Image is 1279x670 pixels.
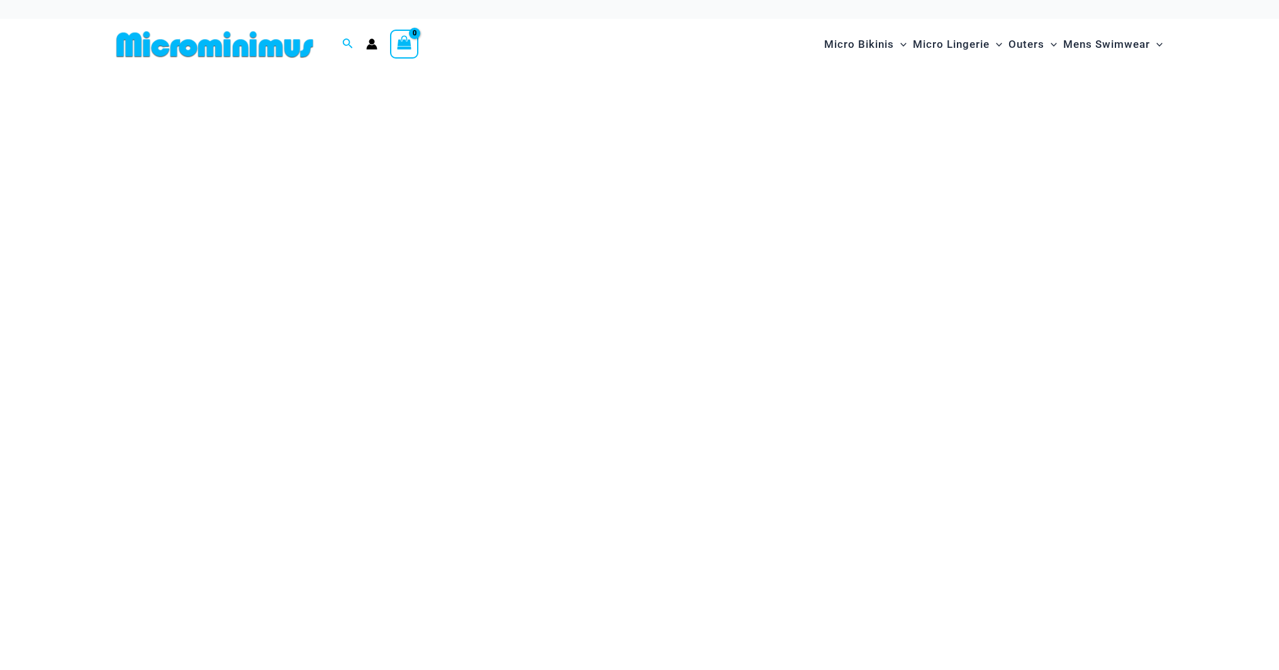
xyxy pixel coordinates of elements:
a: OutersMenu ToggleMenu Toggle [1005,25,1060,64]
span: Menu Toggle [1044,28,1057,60]
a: Mens SwimwearMenu ToggleMenu Toggle [1060,25,1166,64]
img: MM SHOP LOGO FLAT [111,30,318,59]
span: Menu Toggle [894,28,907,60]
span: Micro Bikinis [824,28,894,60]
a: Search icon link [342,37,354,52]
span: Mens Swimwear [1063,28,1150,60]
nav: Site Navigation [819,23,1168,65]
a: Account icon link [366,38,377,50]
a: View Shopping Cart, empty [390,30,419,59]
a: Micro BikinisMenu ToggleMenu Toggle [821,25,910,64]
a: Micro LingerieMenu ToggleMenu Toggle [910,25,1005,64]
span: Menu Toggle [1150,28,1163,60]
span: Outers [1008,28,1044,60]
span: Menu Toggle [990,28,1002,60]
span: Micro Lingerie [913,28,990,60]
